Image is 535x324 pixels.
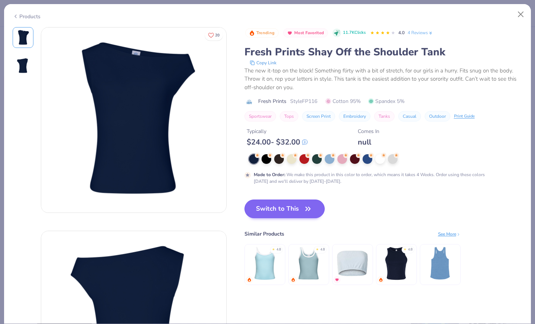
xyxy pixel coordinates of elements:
[254,171,489,185] div: We make this product in this color to order, which means it takes 4 Weeks. Order using these colo...
[244,200,325,218] button: Switch to This
[422,246,458,281] img: Los Angeles Apparel Tri Blend Racerback Tank 3.7oz
[291,278,295,282] img: trending.gif
[244,230,284,238] div: Similar Products
[335,278,339,282] img: MostFav.gif
[291,246,326,281] img: Fresh Prints Sunset Blvd Ribbed Scoop Tank Top
[244,67,523,92] div: The new it-top on the block! Something flirty with a bit of stretch, for our girls in a hurry. Fi...
[247,127,308,135] div: Typically
[425,111,450,121] button: Outdoor
[14,57,32,75] img: Back
[13,13,40,20] div: Products
[398,111,421,121] button: Casual
[358,127,379,135] div: Comes In
[374,111,395,121] button: Tanks
[438,231,461,237] div: See More
[14,29,32,46] img: Front
[244,45,523,59] div: Fresh Prints Shay Off the Shoulder Tank
[247,59,279,67] button: copy to clipboard
[368,97,405,105] span: Spandex 5%
[244,99,254,105] img: brand logo
[249,30,255,36] img: Trending sort
[287,30,293,36] img: Most Favorited sort
[290,97,317,105] span: Style FP116
[258,97,286,105] span: Fresh Prints
[244,111,276,121] button: Sportswear
[254,172,285,178] strong: Made to Order :
[454,113,475,120] div: Print Guide
[302,111,335,121] button: Screen Print
[398,30,405,36] span: 4.0
[316,247,319,250] div: ★
[379,246,414,281] img: Bella + Canvas Ladies' Micro Ribbed Racerback Tank
[205,30,223,40] button: Like
[370,27,395,39] div: 4.0 Stars
[41,27,226,213] img: Front
[283,28,328,38] button: Badge Button
[247,278,252,282] img: trending.gif
[247,137,308,147] div: $ 24.00 - $ 32.00
[343,30,366,36] span: 11.7K Clicks
[339,111,370,121] button: Embroidery
[335,246,370,281] img: Fresh Prints Terry Bandeau
[408,247,412,252] div: 4.8
[247,246,282,281] img: Fresh Prints Cali Camisole Top
[408,29,433,36] a: 4 Reviews
[379,278,383,282] img: trending.gif
[245,28,279,38] button: Badge Button
[325,97,361,105] span: Cotton 95%
[320,247,325,252] div: 4.8
[280,111,298,121] button: Tops
[276,247,281,252] div: 4.8
[215,33,220,37] span: 20
[294,31,324,35] span: Most Favorited
[403,247,406,250] div: ★
[272,247,275,250] div: ★
[256,31,275,35] span: Trending
[514,7,528,22] button: Close
[358,137,379,147] div: null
